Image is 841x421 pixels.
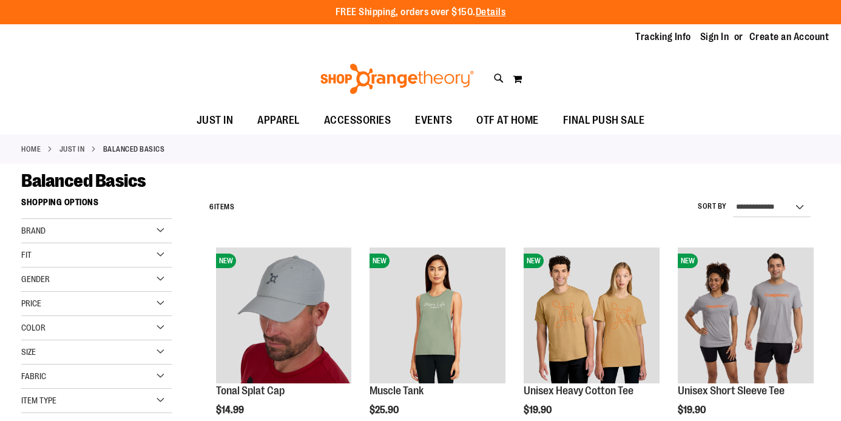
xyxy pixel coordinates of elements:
a: APPAREL [245,107,312,135]
span: NEW [216,254,236,268]
a: EVENTS [403,107,464,135]
span: 6 [209,203,214,211]
a: Create an Account [749,30,829,44]
p: FREE Shipping, orders over $150. [336,5,506,19]
span: Gender [21,274,50,284]
span: APPAREL [257,107,300,134]
span: FINAL PUSH SALE [563,107,645,134]
a: OTF AT HOME [464,107,551,135]
span: EVENTS [415,107,452,134]
span: JUST IN [197,107,234,134]
a: ACCESSORIES [312,107,404,135]
span: $25.90 [370,405,400,416]
a: Home [21,144,41,155]
img: Muscle Tank [370,248,505,383]
span: ACCESSORIES [324,107,391,134]
a: Muscle Tank [370,385,424,397]
span: $19.90 [678,405,708,416]
h2: Items [209,198,234,217]
a: Muscle TankNEW [370,248,505,385]
span: $14.99 [216,405,246,416]
a: Sign In [700,30,729,44]
span: NEW [370,254,390,268]
a: Unisex Short Sleeve Tee [678,385,785,397]
span: NEW [524,254,544,268]
a: JUST IN [184,107,246,134]
a: Unisex Heavy Cotton Tee [524,385,633,397]
span: Price [21,298,41,308]
a: Unisex Heavy Cotton TeeNEW [524,248,660,385]
span: Fabric [21,371,46,381]
a: FINAL PUSH SALE [551,107,657,135]
a: Unisex Short Sleeve TeeNEW [678,248,814,385]
span: OTF AT HOME [476,107,539,134]
a: Product image for Grey Tonal Splat CapNEW [216,248,352,385]
label: Sort By [698,201,727,212]
a: Tonal Splat Cap [216,385,285,397]
a: Tracking Info [635,30,691,44]
span: Item Type [21,396,56,405]
span: Fit [21,250,32,260]
span: NEW [678,254,698,268]
strong: Balanced Basics [103,144,165,155]
img: Shop Orangetheory [319,64,476,94]
img: Product image for Grey Tonal Splat Cap [216,248,352,383]
span: Balanced Basics [21,170,146,191]
a: Details [476,7,506,18]
img: Unisex Heavy Cotton Tee [524,248,660,383]
span: Color [21,323,46,332]
img: Unisex Short Sleeve Tee [678,248,814,383]
span: Brand [21,226,46,235]
a: JUST IN [59,144,85,155]
strong: Shopping Options [21,192,172,219]
span: Size [21,347,36,357]
span: $19.90 [524,405,553,416]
